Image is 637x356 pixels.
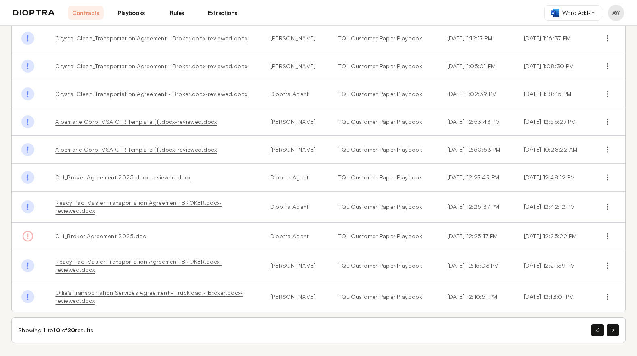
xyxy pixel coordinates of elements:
a: Ready Pac_Master Transportation Agreement_BROKER.docx-reviewed.docx [55,258,222,273]
a: CLI_Broker Agreement 2025.docx-reviewed.docx [55,174,190,181]
a: TQL Customer Paper Playbook [338,62,428,70]
img: Done [21,60,34,73]
a: TQL Customer Paper Playbook [338,173,428,181]
td: [PERSON_NAME] [261,250,329,281]
td: [PERSON_NAME] [261,25,329,52]
td: [DATE] 12:53:43 PM [438,108,514,136]
img: Done [21,259,34,272]
td: [DATE] 10:28:22 AM [514,136,591,164]
a: Playbooks [113,6,149,20]
td: [DATE] 1:08:30 PM [514,52,591,80]
td: [DATE] 12:21:39 PM [514,250,591,281]
td: [DATE] 12:48:12 PM [514,164,591,192]
td: [DATE] 12:42:12 PM [514,192,591,223]
td: [DATE] 1:16:37 PM [514,25,591,52]
a: Albemarle Corp_MSA OTR Template (1).docx-reviewed.docx [55,146,217,153]
div: Showing to of results [18,326,93,334]
td: [DATE] 12:10:51 PM [438,281,514,312]
a: Albemarle Corp_MSA OTR Template (1).docx-reviewed.docx [55,118,217,125]
button: Profile menu [608,5,624,21]
a: TQL Customer Paper Playbook [338,203,428,211]
a: TQL Customer Paper Playbook [338,262,428,270]
span: 10 [53,327,60,333]
td: [DATE] 1:12:17 PM [438,25,514,52]
td: [PERSON_NAME] [261,136,329,164]
a: TQL Customer Paper Playbook [338,293,428,301]
span: Word Add-in [562,9,595,17]
img: Done [21,171,34,184]
a: Crystal Clean_Transportation Agreement - Broker.docx-reviewed.docx [55,90,247,97]
a: TQL Customer Paper Playbook [338,118,428,126]
img: Done [21,143,34,156]
td: [DATE] 1:18:45 PM [514,80,591,108]
img: Done [21,200,34,213]
img: logo [13,10,55,16]
td: [PERSON_NAME] [261,108,329,136]
a: Contracts [68,6,104,20]
td: Dioptra Agent [261,192,329,223]
a: Rules [159,6,195,20]
img: Done [21,32,34,45]
td: [DATE] 1:02:39 PM [438,80,514,108]
td: [DATE] 12:15:03 PM [438,250,514,281]
a: TQL Customer Paper Playbook [338,90,428,98]
a: Ollie's Transportation Services Agreement - Truckload - Broker.docx-reviewed.docx [55,289,243,304]
a: TQL Customer Paper Playbook [338,146,428,154]
span: CLI_Broker Agreement 2025.doc [55,233,146,239]
td: [DATE] 1:05:01 PM [438,52,514,80]
img: Done [21,290,34,303]
a: Crystal Clean_Transportation Agreement - Broker.docx-reviewed.docx [55,35,247,42]
td: [DATE] 12:25:17 PM [438,223,514,250]
button: Previous [591,324,604,336]
td: [PERSON_NAME] [261,281,329,312]
a: Crystal Clean_Transportation Agreement - Broker.docx-reviewed.docx [55,62,247,69]
td: [DATE] 12:25:22 PM [514,223,591,250]
a: Word Add-in [544,5,601,21]
a: Extractions [205,6,240,20]
td: [DATE] 12:27:49 PM [438,164,514,192]
td: [PERSON_NAME] [261,52,329,80]
td: Dioptra Agent [261,223,329,250]
td: [DATE] 12:56:27 PM [514,108,591,136]
td: [DATE] 12:50:53 PM [438,136,514,164]
img: Done [21,115,34,128]
td: [DATE] 12:25:37 PM [438,192,514,223]
button: Next [607,324,619,336]
td: Dioptra Agent [261,164,329,192]
span: 1 [43,327,46,333]
span: 20 [67,327,75,333]
a: Ready Pac_Master Transportation Agreement_BROKER.docx-reviewed.docx [55,199,222,214]
td: Dioptra Agent [261,80,329,108]
a: TQL Customer Paper Playbook [338,232,428,240]
td: [DATE] 12:13:01 PM [514,281,591,312]
img: Done [21,87,34,100]
a: TQL Customer Paper Playbook [338,34,428,42]
img: word [551,9,559,17]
